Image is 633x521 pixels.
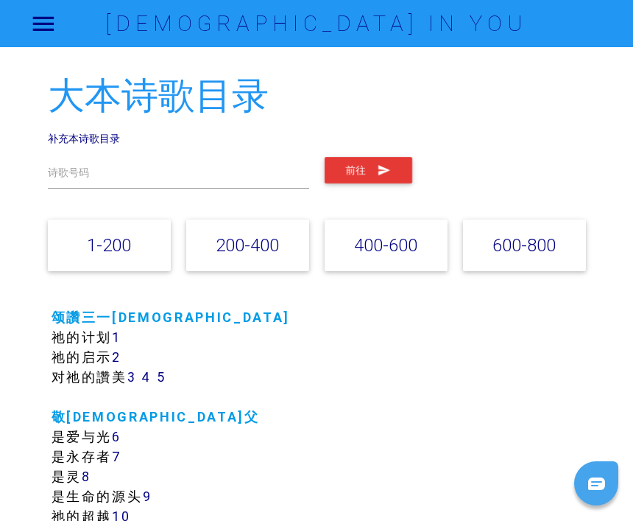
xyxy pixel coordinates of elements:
[127,368,137,385] a: 3
[143,488,152,505] a: 9
[48,76,586,116] h2: 大本诗歌目录
[87,234,131,256] a: 1-200
[48,132,120,145] a: 补充本诗歌目录
[354,234,417,256] a: 400-600
[157,368,166,385] a: 5
[82,468,91,485] a: 8
[52,408,260,425] a: 敬[DEMOGRAPHIC_DATA]父
[112,448,122,465] a: 7
[325,157,412,183] button: 前往
[112,349,121,366] a: 2
[216,234,279,256] a: 200-400
[48,165,89,181] label: 诗歌号码
[492,234,556,256] a: 600-800
[141,368,152,385] a: 4
[52,309,291,326] a: 颂讚三一[DEMOGRAPHIC_DATA]
[112,428,121,445] a: 6
[112,329,121,346] a: 1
